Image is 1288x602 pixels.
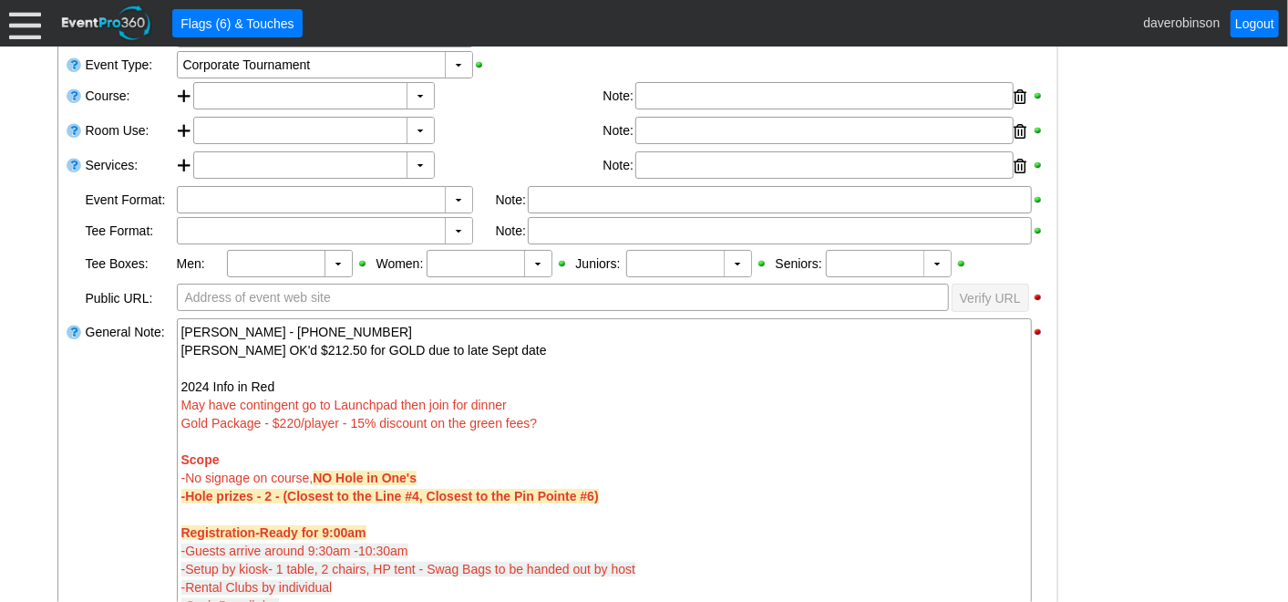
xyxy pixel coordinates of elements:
[181,489,599,503] strong: -Hole prizes - 2 - (Closest to the Line #4, Closest to the Pin Pointe #6)
[313,471,417,485] strong: NO Hole in One's
[1015,83,1027,110] div: Remove course
[776,250,826,277] div: Seniors:
[59,3,154,44] img: EventPro360
[177,250,227,277] div: Men:
[496,186,528,213] div: Note:
[1032,159,1048,171] div: Show Services when printing; click to hide Services when printing.
[181,341,1027,359] div: [PERSON_NAME] OK'd $212.50 for GOLD due to late Sept date
[84,215,175,246] div: Tee Format:
[1032,291,1048,304] div: Hide Public URL when printing; click to show Public URL when printing.
[556,257,572,270] div: Show Womens Tee Box when printing; click to hide Womens Tee Box when printing.
[356,257,373,270] div: Show Mens Tee Box when printing; click to hide Mens Tee Box when printing.
[376,250,427,277] div: Women:
[181,398,507,412] span: May have contingent go to Launchpad then join for dinner
[86,248,177,277] div: Tee Boxes:
[84,115,175,150] div: Room Use:
[181,452,220,467] strong: Scope
[181,544,408,558] span: -Guests arrive around 9:30am -10:30am
[84,150,175,184] div: Services:
[956,288,1025,307] span: Verify URL
[576,250,626,277] div: Juniors:
[181,525,366,540] strong: Registration-Ready for 9:00am
[181,562,636,576] span: -Setup by kiosk- 1 table, 2 chairs, HP tent - Swag Bags to be handed out by host
[955,257,972,270] div: Show Seniors Tee Box when printing; click to hide Seniors Tee Box when printing.
[84,80,175,115] div: Course:
[756,257,772,270] div: Show Juniors Tee Box when printing; click to hide Juniors Tee Box when printing.
[1032,89,1048,102] div: Show Course when printing; click to hide Course when printing.
[177,82,193,113] div: Add course
[9,7,41,39] div: Menu: Click or 'Crtl+M' to toggle menu open/close
[84,184,175,215] div: Event Format:
[1015,118,1027,145] div: Remove room
[181,323,1027,341] div: [PERSON_NAME] - [PHONE_NUMBER]
[84,283,175,317] div: Public URL:
[473,58,494,71] div: Show Event Type when printing; click to hide Event Type when printing.
[1032,224,1048,237] div: Show Tee Format when printing; click to hide Tee Format when printing.
[496,217,528,244] div: Note:
[181,471,417,485] span: -No signage on course,
[956,289,1025,307] span: Verify URL
[1231,10,1279,37] a: Logout
[181,378,1027,396] div: 2024 Info in Red
[1032,124,1048,137] div: Show Room Use when printing; click to hide Room Use when printing.
[177,15,297,33] span: Flags (6) & Touches
[177,117,193,148] div: Add room
[84,49,175,80] div: Event Type:
[181,416,538,431] span: Gold Package - $220/player - 15% discount on the green fees?
[603,117,635,146] div: Note:
[177,14,297,33] span: Flags (6) & Touches
[603,82,635,111] div: Note:
[1032,193,1048,206] div: Show Event Format when printing; click to hide Event Format when printing.
[603,151,635,181] div: Note:
[1015,152,1027,180] div: Remove service
[1143,15,1220,29] span: daverobinson
[1032,326,1048,338] div: Hide Event Note when printing; click to show Event Note when printing.
[177,151,193,182] div: Add service
[181,285,335,310] span: Address of event web site
[181,580,333,595] span: -Rental Clubs by individual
